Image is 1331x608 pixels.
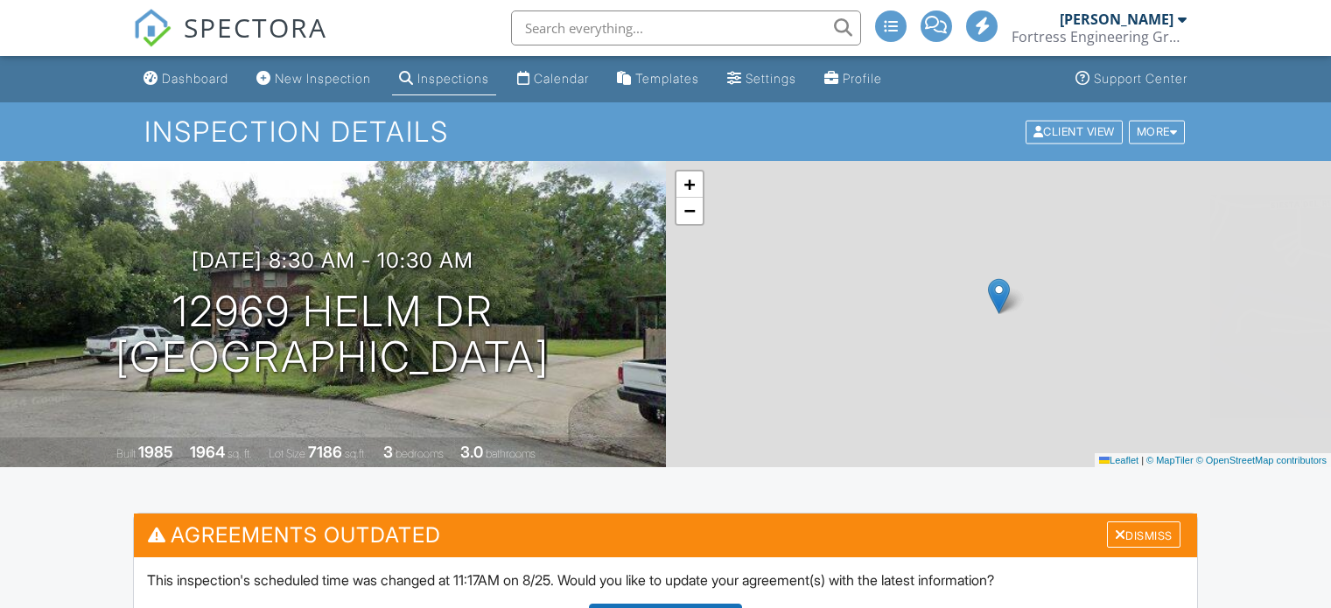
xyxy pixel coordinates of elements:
[383,443,393,461] div: 3
[249,63,378,95] a: New Inspection
[308,443,342,461] div: 7186
[1024,124,1127,137] a: Client View
[134,514,1197,556] h3: Agreements Outdated
[676,198,703,224] a: Zoom out
[486,447,536,460] span: bathrooms
[534,71,589,86] div: Calendar
[988,278,1010,314] img: Marker
[417,71,489,86] div: Inspections
[1060,10,1173,28] div: [PERSON_NAME]
[720,63,803,95] a: Settings
[676,171,703,198] a: Zoom in
[275,71,371,86] div: New Inspection
[162,71,228,86] div: Dashboard
[1141,455,1144,465] span: |
[817,63,889,95] a: Company Profile
[1196,455,1327,465] a: © OpenStreetMap contributors
[269,447,305,460] span: Lot Size
[137,63,235,95] a: Dashboard
[116,289,550,381] h1: 12969 Helm Dr [GEOGRAPHIC_DATA]
[746,71,796,86] div: Settings
[396,447,444,460] span: bedrooms
[510,63,596,95] a: Calendar
[192,248,473,272] h3: [DATE] 8:30 am - 10:30 am
[138,443,173,461] div: 1985
[1099,455,1138,465] a: Leaflet
[144,116,1187,147] h1: Inspection Details
[116,447,136,460] span: Built
[133,9,172,47] img: The Best Home Inspection Software - Spectora
[392,63,496,95] a: Inspections
[511,10,861,45] input: Search everything...
[190,443,225,461] div: 1964
[1146,455,1194,465] a: © MapTiler
[184,9,327,45] span: SPECTORA
[843,71,882,86] div: Profile
[683,173,695,195] span: +
[1026,120,1123,143] div: Client View
[228,447,252,460] span: sq. ft.
[635,71,699,86] div: Templates
[1107,521,1180,549] div: Dismiss
[683,199,695,221] span: −
[1012,28,1187,45] div: Fortress Engineering Group LLC
[1129,120,1186,143] div: More
[1068,63,1194,95] a: Support Center
[460,443,483,461] div: 3.0
[1094,71,1187,86] div: Support Center
[610,63,706,95] a: Templates
[133,24,327,60] a: SPECTORA
[345,447,367,460] span: sq.ft.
